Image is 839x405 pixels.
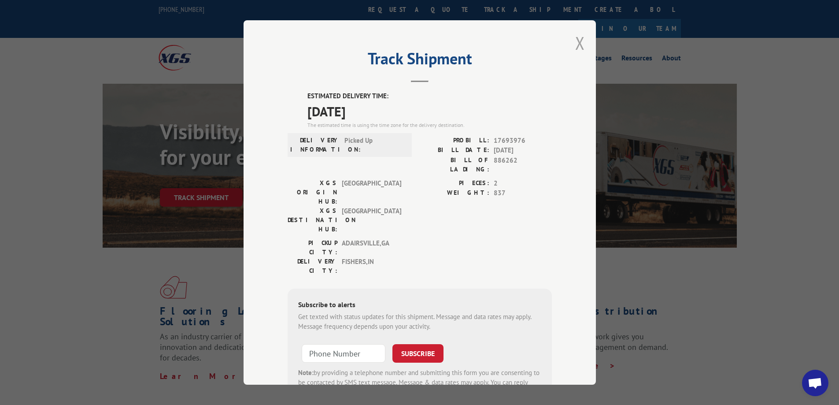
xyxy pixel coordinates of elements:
span: [GEOGRAPHIC_DATA] [342,206,401,234]
span: Picked Up [344,136,404,154]
div: Subscribe to alerts [298,299,541,312]
label: PIECES: [420,178,489,189]
button: SUBSCRIBE [392,344,444,363]
label: ESTIMATED DELIVERY TIME: [307,91,552,101]
label: XGS ORIGIN HUB: [288,178,337,206]
label: PROBILL: [420,136,489,146]
label: BILL OF LADING: [420,156,489,174]
div: Open chat [802,370,828,396]
span: [DATE] [494,145,552,156]
span: 886262 [494,156,552,174]
div: The estimated time is using the time zone for the delivery destination. [307,121,552,129]
span: FISHERS , IN [342,257,401,275]
label: DELIVERY INFORMATION: [290,136,340,154]
button: Close modal [575,31,585,55]
span: 17693976 [494,136,552,146]
label: PICKUP CITY: [288,238,337,257]
span: [GEOGRAPHIC_DATA] [342,178,401,206]
div: Get texted with status updates for this shipment. Message and data rates may apply. Message frequ... [298,312,541,332]
label: WEIGHT: [420,188,489,198]
label: BILL DATE: [420,145,489,156]
span: [DATE] [307,101,552,121]
strong: Note: [298,368,314,377]
div: by providing a telephone number and submitting this form you are consenting to be contacted by SM... [298,368,541,398]
span: 2 [494,178,552,189]
input: Phone Number [302,344,385,363]
label: XGS DESTINATION HUB: [288,206,337,234]
h2: Track Shipment [288,52,552,69]
label: DELIVERY CITY: [288,257,337,275]
span: 837 [494,188,552,198]
span: ADAIRSVILLE , GA [342,238,401,257]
